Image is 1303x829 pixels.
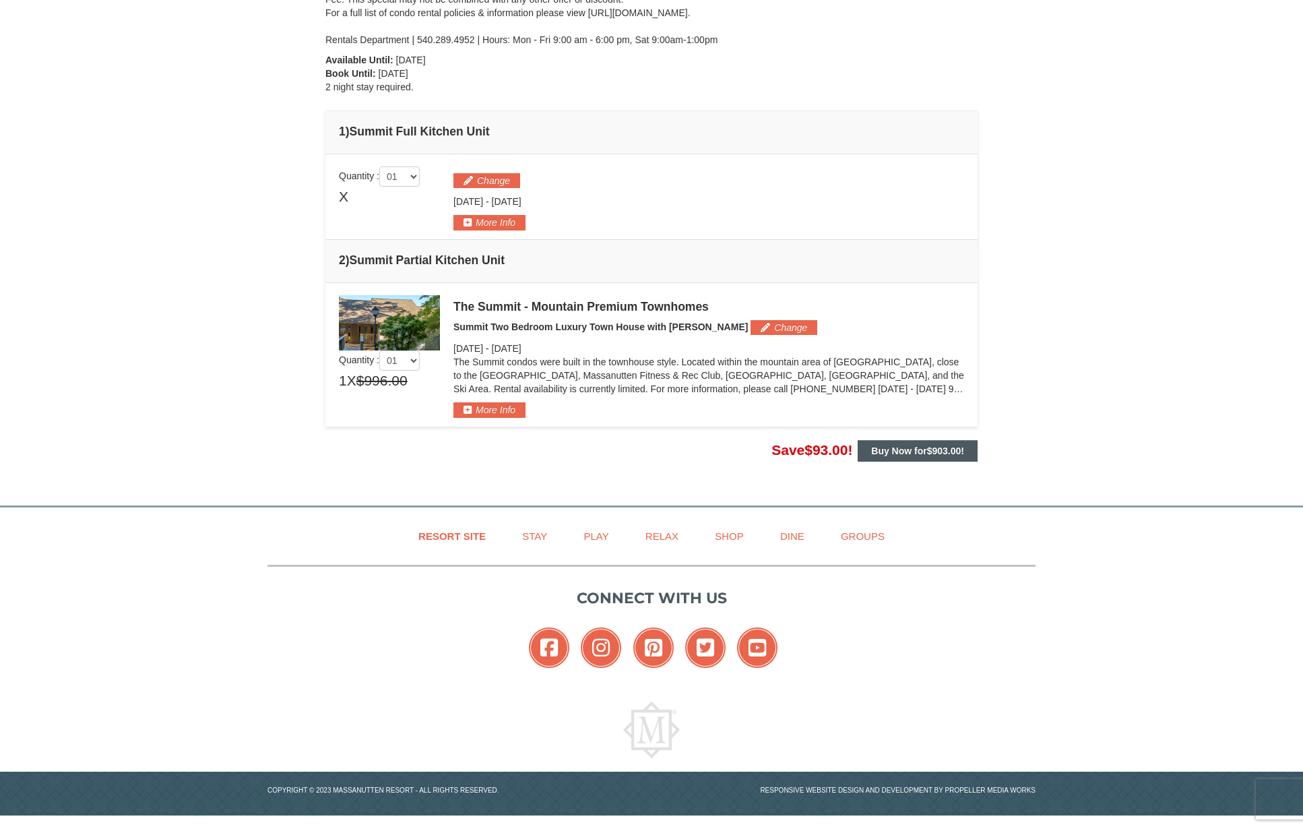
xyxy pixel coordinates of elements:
p: The Summit condos were built in the townhouse style. Located within the mountain area of [GEOGRAP... [453,355,964,396]
span: X [347,371,356,391]
a: Groups [824,521,901,551]
button: More Info [453,402,526,417]
span: Quantity : [339,355,420,365]
span: - [486,196,489,207]
p: Connect with us [267,587,1036,609]
strong: Buy Now for ! [871,446,964,456]
span: [DATE] [396,55,426,65]
strong: Available Until: [325,55,393,65]
img: 19219034-1-0eee7e00.jpg [339,295,440,350]
h4: 2 Summit Partial Kitchen Unit [339,253,964,267]
span: $903.00 [927,446,961,456]
span: Save ! [771,442,852,458]
span: [DATE] [492,196,521,207]
strong: Book Until: [325,68,376,79]
span: ) [346,125,350,138]
button: More Info [453,215,526,230]
span: X [339,187,348,207]
span: [DATE] [453,196,483,207]
span: [DATE] [453,343,483,354]
span: $996.00 [356,371,408,391]
a: Stay [505,521,564,551]
span: 1 [339,371,347,391]
h4: 1 Summit Full Kitchen Unit [339,125,964,138]
span: ) [346,253,350,267]
p: Copyright © 2023 Massanutten Resort - All Rights Reserved. [257,785,651,795]
a: Resort Site [402,521,503,551]
button: Change [453,173,520,188]
span: 2 night stay required. [325,82,414,92]
div: The Summit - Mountain Premium Townhomes [453,300,964,313]
a: Responsive website design and development by Propeller Media Works [760,787,1036,794]
span: Quantity : [339,171,420,181]
span: $93.00 [804,442,848,458]
span: [DATE] [492,343,521,354]
a: Play [567,521,625,551]
span: - [486,343,489,354]
span: [DATE] [379,68,408,79]
a: Shop [698,521,761,551]
img: Massanutten Resort Logo [623,702,680,758]
a: Dine [763,521,821,551]
span: Summit Two Bedroom Luxury Town House with [PERSON_NAME] [453,321,748,332]
a: Relax [629,521,695,551]
button: Buy Now for$903.00! [858,440,978,462]
button: Change [751,320,817,335]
